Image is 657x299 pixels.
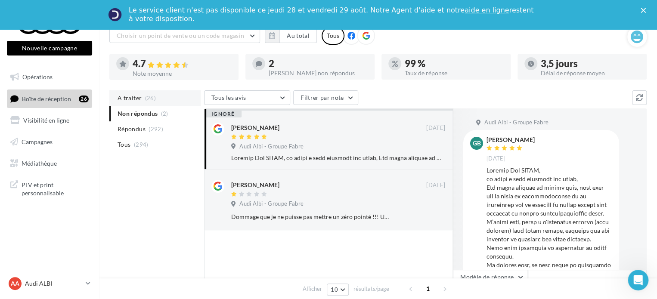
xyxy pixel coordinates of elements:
[7,275,92,292] a: AA Audi ALBI
[269,59,368,68] div: 2
[5,111,94,129] a: Visibilité en ligne
[5,89,94,108] a: Boîte de réception26
[22,179,89,197] span: PLV et print personnalisable
[118,140,130,149] span: Tous
[465,6,509,14] a: aide en ligne
[484,119,549,126] span: Audi Albi - Groupe Fabre
[473,139,481,148] span: GB
[265,28,317,43] button: Au total
[134,141,149,148] span: (294)
[322,27,344,45] div: Tous
[231,123,279,132] div: [PERSON_NAME]
[133,59,232,69] div: 4.7
[487,137,535,143] div: [PERSON_NAME]
[541,70,640,76] div: Délai de réponse moyen
[269,70,368,76] div: [PERSON_NAME] non répondus
[293,90,358,105] button: Filtrer par note
[129,6,535,23] div: Le service client n'est pas disponible ce jeudi 28 et vendredi 29 août. Notre Agent d'aide et not...
[421,282,435,296] span: 1
[117,32,244,39] span: Choisir un point de vente ou un code magasin
[279,28,317,43] button: Au total
[149,126,163,133] span: (292)
[405,70,504,76] div: Taux de réponse
[79,96,89,102] div: 26
[231,181,279,189] div: [PERSON_NAME]
[231,213,389,221] div: Dommage que je ne puisse pas mettre un zéro pointé !!! Une honte Surtout de la part d’un « chef d...
[11,279,19,288] span: AA
[108,8,122,22] img: Profile image for Service-Client
[204,90,290,105] button: Tous les avis
[231,154,445,162] div: Loremip Dol SITAM, co adipi e sedd eiusmodt inc utlab, Etd magna aliquae ad minimv quis, nost exe...
[109,28,260,43] button: Choisir un point de vente ou un code magasin
[211,94,246,101] span: Tous les avis
[405,59,504,68] div: 99 %
[5,154,94,173] a: Médiathèque
[23,117,69,124] span: Visibilité en ligne
[239,200,304,208] span: Audi Albi - Groupe Fabre
[7,41,92,55] button: Nouvelle campagne
[145,95,156,102] span: (26)
[5,68,94,86] a: Opérations
[22,95,71,102] span: Boîte de réception
[541,59,640,68] div: 3,5 jours
[5,133,94,151] a: Campagnes
[426,124,445,132] span: [DATE]
[353,285,389,293] span: résultats/page
[327,284,349,296] button: 10
[205,111,242,117] div: ignoré
[118,94,142,102] span: A traiter
[22,73,53,80] span: Opérations
[628,270,648,290] iframe: Intercom live chat
[641,8,649,13] div: Fermer
[331,286,338,293] span: 10
[133,71,232,77] div: Note moyenne
[426,182,445,189] span: [DATE]
[118,125,146,133] span: Répondus
[487,155,505,163] span: [DATE]
[239,143,304,151] span: Audi Albi - Groupe Fabre
[453,270,528,284] button: Modèle de réponse
[22,159,57,166] span: Médiathèque
[25,279,82,288] p: Audi ALBI
[22,138,53,145] span: Campagnes
[303,285,322,293] span: Afficher
[5,176,94,201] a: PLV et print personnalisable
